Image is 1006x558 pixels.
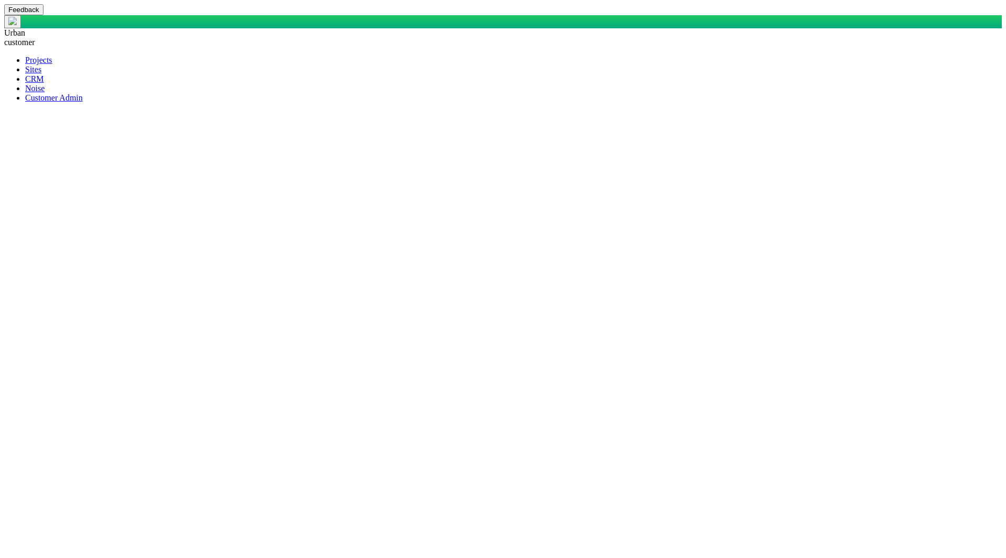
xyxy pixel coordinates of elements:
a: CRM [25,74,44,83]
a: Noise [25,84,45,93]
span: customer [4,38,35,47]
button: Feedback [4,4,43,15]
span: Urban [4,28,25,37]
div: customer [4,38,1002,47]
a: Sites [25,65,41,74]
img: UrbanGroupSolutionsTheme$USG_Images$logo.png [8,17,17,25]
a: Customer Admin [25,93,83,102]
a: Projects [25,56,52,64]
